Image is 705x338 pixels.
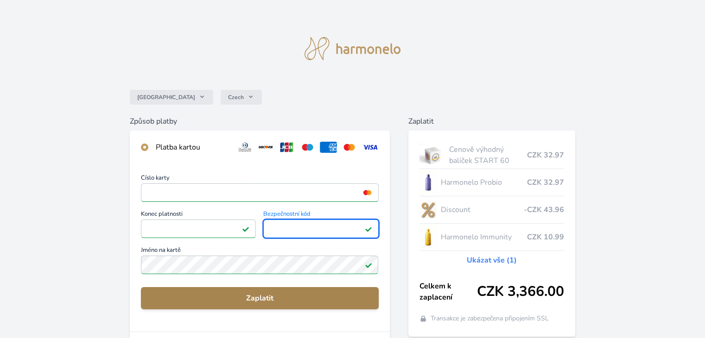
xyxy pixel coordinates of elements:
[477,283,564,300] span: CZK 3,366.00
[130,90,213,105] button: [GEOGRAPHIC_DATA]
[141,287,378,309] button: Zaplatit
[527,232,564,243] span: CZK 10.99
[467,255,517,266] a: Ukázat vše (1)
[440,204,523,215] span: Discount
[299,142,316,153] img: maestro.svg
[440,177,527,188] span: Harmonelo Probio
[419,144,446,167] img: start.jpg
[263,211,378,219] span: Bezpečnostní kód
[228,94,244,101] span: Czech
[361,188,374,197] img: mc
[130,116,389,127] h6: Způsob platby
[419,281,477,303] span: Celkem k zaplacení
[156,142,229,153] div: Platba kartou
[431,314,549,323] span: Transakce je zabezpečena připojením SSL
[419,198,437,221] img: discount-lo.png
[365,225,372,232] img: Platné pole
[278,142,295,153] img: jcb.svg
[527,177,564,188] span: CZK 32.97
[242,225,249,232] img: Platné pole
[419,225,437,249] img: IMMUNITY_se_stinem_x-lo.jpg
[440,232,527,243] span: Harmonelo Immunity
[141,256,378,274] input: Jméno na kartěPlatné pole
[257,142,274,153] img: discover.svg
[449,144,527,166] span: Cenově výhodný balíček START 60
[221,90,262,105] button: Czech
[141,211,256,219] span: Konec platnosti
[145,186,374,199] iframe: Iframe pro číslo karty
[137,94,195,101] span: [GEOGRAPHIC_DATA]
[524,204,564,215] span: -CZK 43.96
[408,116,575,127] h6: Zaplatit
[145,222,252,235] iframe: Iframe pro datum vypršení platnosti
[320,142,337,153] img: amex.svg
[419,171,437,194] img: CLEAN_PROBIO_se_stinem_x-lo.jpg
[267,222,374,235] iframe: Iframe pro bezpečnostní kód
[141,247,378,256] span: Jméno na kartě
[362,142,379,153] img: visa.svg
[236,142,254,153] img: diners.svg
[141,175,378,183] span: Číslo karty
[341,142,358,153] img: mc.svg
[148,293,371,304] span: Zaplatit
[527,150,564,161] span: CZK 32.97
[365,261,372,269] img: Platné pole
[305,37,401,60] img: logo.svg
